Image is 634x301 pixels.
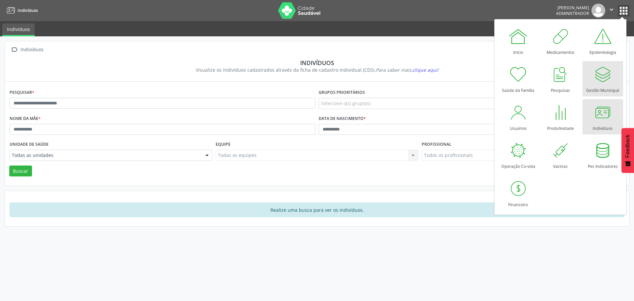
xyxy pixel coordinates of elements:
button: Buscar [9,166,32,177]
a: Indivíduos [582,99,623,134]
label: Grupos prioritários [319,88,365,98]
i:  [608,6,615,13]
span: Selecione o(s) grupo(s) [321,100,370,107]
a: Medicamentos [540,23,581,58]
label: Unidade de saúde [10,139,49,150]
button:  [605,4,618,18]
div: Realize uma busca para ver os indivíduos. [10,203,624,217]
span: Feedback [625,134,631,158]
a: Usuários [498,99,539,134]
a: Epidemiologia [582,23,623,58]
a: Indivíduos [5,5,38,16]
a:  Indivíduos [10,45,45,55]
button: apps [618,5,629,17]
a: Gestão Municipal [582,61,623,96]
label: Pesquisar [10,88,34,98]
i: Para saber mais, [376,67,439,73]
label: Equipe [216,139,230,150]
img: img [591,4,605,18]
label: Data de nascimento [319,114,366,124]
a: Produtividade [540,99,581,134]
a: Pesquisas [540,61,581,96]
a: Vacinas [540,137,581,172]
div: Visualize os indivíduos cadastrados através da ficha de cadastro individual (CDS). [14,66,620,73]
span: Indivíduos [18,8,38,13]
div: Indivíduos [19,45,45,55]
div: Indivíduos [14,59,620,66]
a: Financeiro [498,175,539,211]
span: clique aqui! [412,67,439,73]
label: Profissional [422,139,451,150]
a: Operação Co-vida [498,137,539,172]
button: Feedback - Mostrar pesquisa [621,128,634,173]
span: Administrador [556,11,589,16]
span: Todas as unidades [12,152,199,159]
a: Início [498,23,539,58]
a: Indivíduos [2,23,35,36]
i:  [10,45,19,55]
div: [PERSON_NAME] [556,5,589,11]
label: Nome da mãe [10,114,41,124]
a: Saúde da Família [498,61,539,96]
a: Pec Indicadores [582,137,623,172]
